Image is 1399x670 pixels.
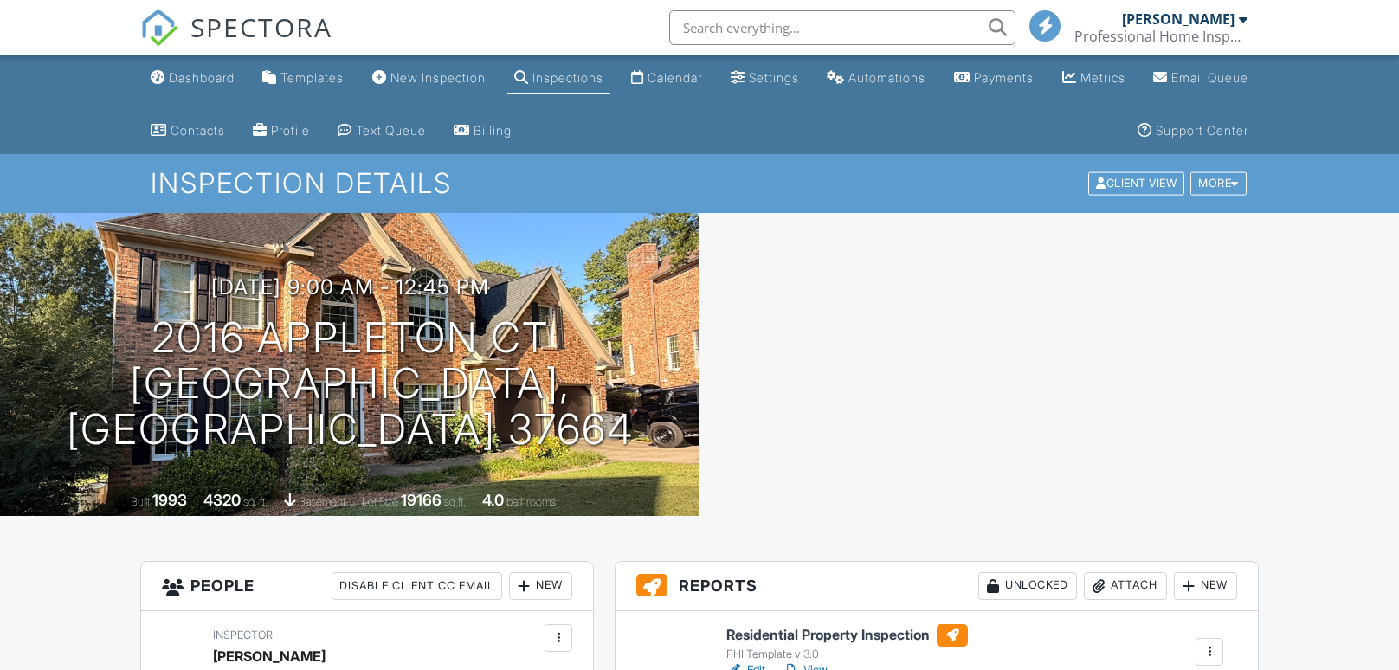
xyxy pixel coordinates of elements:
[271,123,310,138] div: Profile
[1146,62,1255,94] a: Email Queue
[140,9,178,47] img: The Best Home Inspection Software - Spectora
[978,572,1077,600] div: Unlocked
[211,275,489,299] h3: [DATE] 9:00 am - 12:45 pm
[1074,28,1247,45] div: Professional Home Inspections LLC
[974,70,1034,85] div: Payments
[1122,10,1235,28] div: [PERSON_NAME]
[144,115,232,147] a: Contacts
[169,70,235,85] div: Dashboard
[1080,70,1125,85] div: Metrics
[1084,572,1167,600] div: Attach
[474,123,512,138] div: Billing
[848,70,925,85] div: Automations
[213,643,326,669] div: [PERSON_NAME]
[507,62,610,94] a: Inspections
[1171,70,1248,85] div: Email Queue
[724,62,806,94] a: Settings
[532,70,603,85] div: Inspections
[616,562,1258,611] h3: Reports
[1156,123,1248,138] div: Support Center
[213,628,273,641] span: Inspector
[648,70,702,85] div: Calendar
[171,123,225,138] div: Contacts
[190,9,332,45] span: SPECTORA
[365,62,493,94] a: New Inspection
[1086,176,1189,189] a: Client View
[280,70,344,85] div: Templates
[820,62,932,94] a: Automations (Basic)
[1190,172,1247,196] div: More
[299,495,345,508] span: basement
[131,495,150,508] span: Built
[401,491,442,509] div: 19166
[356,123,426,138] div: Text Queue
[141,562,594,611] h3: People
[255,62,351,94] a: Templates
[203,491,241,509] div: 4320
[243,495,268,508] span: sq. ft.
[332,572,502,600] div: Disable Client CC Email
[152,491,187,509] div: 1993
[1174,572,1237,600] div: New
[246,115,317,147] a: Company Profile
[726,647,968,661] div: PHI Template v 3.0
[506,495,556,508] span: bathrooms
[482,491,504,509] div: 4.0
[509,572,572,600] div: New
[749,70,799,85] div: Settings
[726,624,968,647] h6: Residential Property Inspection
[28,315,672,452] h1: 2016 Appleton Ct [GEOGRAPHIC_DATA], [GEOGRAPHIC_DATA] 37664
[1088,172,1184,196] div: Client View
[444,495,466,508] span: sq.ft.
[624,62,709,94] a: Calendar
[447,115,519,147] a: Billing
[1131,115,1255,147] a: Support Center
[947,62,1041,94] a: Payments
[151,168,1247,198] h1: Inspection Details
[1055,62,1132,94] a: Metrics
[144,62,242,94] a: Dashboard
[390,70,486,85] div: New Inspection
[362,495,398,508] span: Lot Size
[140,23,332,60] a: SPECTORA
[331,115,433,147] a: Text Queue
[669,10,1015,45] input: Search everything...
[726,624,968,662] a: Residential Property Inspection PHI Template v 3.0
